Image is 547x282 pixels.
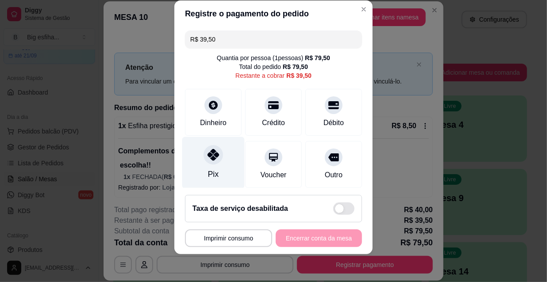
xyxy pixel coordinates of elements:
button: Close [357,2,371,16]
div: Restante a cobrar [235,71,312,80]
div: R$ 79,50 [283,62,308,71]
div: Débito [324,118,344,128]
div: Quantia por pessoa ( 1 pessoas) [217,53,330,62]
div: Dinheiro [200,118,227,128]
div: Voucher [261,170,287,180]
div: R$ 79,50 [305,53,330,62]
div: R$ 39,50 [286,71,312,80]
div: Outro [325,170,343,180]
h2: Taxa de serviço desabilitada [193,203,288,214]
div: Crédito [262,118,285,128]
button: Imprimir consumo [185,229,272,247]
header: Registre o pagamento do pedido [174,0,373,27]
div: Pix [208,168,219,180]
input: Ex.: hambúrguer de cordeiro [190,30,357,48]
div: Total do pedido [239,62,308,71]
